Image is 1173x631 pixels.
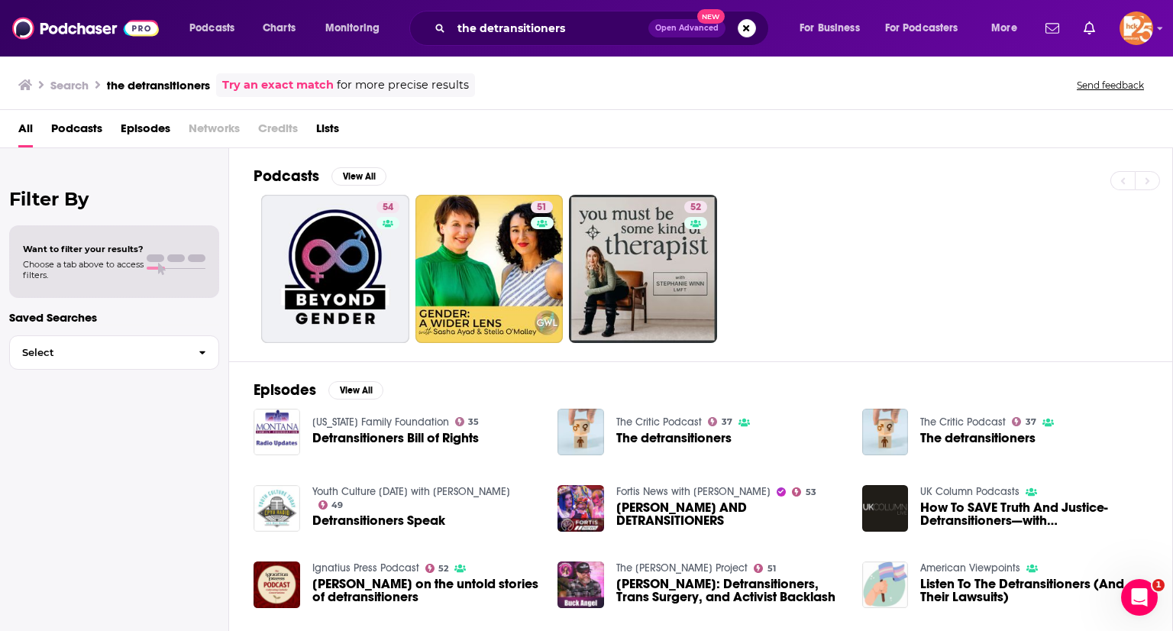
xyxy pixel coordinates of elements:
[9,188,219,210] h2: Filter By
[337,76,469,94] span: for more precise results
[616,432,732,445] a: The detransitioners
[1120,11,1153,45] img: User Profile
[1120,11,1153,45] button: Show profile menu
[806,489,816,496] span: 53
[312,514,445,527] a: Detransitioners Speak
[415,195,564,343] a: 51
[722,419,732,426] span: 37
[684,201,707,213] a: 52
[18,116,33,147] a: All
[920,561,1020,574] a: American Viewpoints
[708,417,732,426] a: 37
[616,578,844,603] span: [PERSON_NAME]: Detransitioners, Trans Surgery, and Activist Backlash
[531,201,553,213] a: 51
[312,561,419,574] a: Ignatius Press Podcast
[616,501,844,527] a: DRAG QUEENS AND DETRANSITIONERS
[862,561,909,608] a: Listen To The Detransitioners (And Their Lawsuits)
[10,348,186,358] span: Select
[222,76,334,94] a: Try an exact match
[991,18,1017,39] span: More
[875,16,981,40] button: open menu
[862,409,909,455] a: The detransitioners
[254,409,300,455] img: Detransitioners Bill of Rights
[616,485,771,498] a: Fortis News with Jimmy Hicks
[328,381,383,400] button: View All
[1120,11,1153,45] span: Logged in as kerrifulks
[1152,579,1165,591] span: 1
[1121,579,1158,616] iframe: Intercom live chat
[697,9,725,24] span: New
[981,16,1036,40] button: open menu
[318,500,344,510] a: 49
[261,195,409,343] a: 54
[316,116,339,147] a: Lists
[254,380,383,400] a: EpisodesView All
[254,167,319,186] h2: Podcasts
[451,16,648,40] input: Search podcasts, credits, & more...
[1039,15,1065,41] a: Show notifications dropdown
[312,578,540,603] span: [PERSON_NAME] on the untold stories of detransitioners
[121,116,170,147] a: Episodes
[254,485,300,532] a: Detransitioners Speak
[189,18,234,39] span: Podcasts
[23,244,144,254] span: Want to filter your results?
[179,16,254,40] button: open menu
[50,78,89,92] h3: Search
[263,18,296,39] span: Charts
[569,195,717,343] a: 52
[9,310,219,325] p: Saved Searches
[12,14,159,43] img: Podchaser - Follow, Share and Rate Podcasts
[455,417,480,426] a: 35
[767,565,776,572] span: 51
[557,485,604,532] img: DRAG QUEENS AND DETRANSITIONERS
[920,416,1006,429] a: The Critic Podcast
[789,16,879,40] button: open menu
[331,502,343,509] span: 49
[254,380,316,400] h2: Episodes
[800,18,860,39] span: For Business
[424,11,784,46] div: Search podcasts, credits, & more...
[920,578,1148,603] a: Listen To The Detransitioners (And Their Lawsuits)
[468,419,479,426] span: 35
[253,16,305,40] a: Charts
[557,561,604,608] img: Buck Angel: Detransitioners, Trans Surgery, and Activist Backlash
[885,18,958,39] span: For Podcasters
[376,201,399,213] a: 54
[648,19,725,37] button: Open AdvancedNew
[312,416,449,429] a: Montana Family Foundation
[331,167,386,186] button: View All
[616,578,844,603] a: Buck Angel: Detransitioners, Trans Surgery, and Activist Backlash
[920,501,1148,527] span: How To SAVE Truth And Justice- Detransitioners—with [PERSON_NAME]
[312,432,479,445] a: Detransitioners Bill of Rights
[920,485,1020,498] a: UK Column Podcasts
[557,409,604,455] img: The detransitioners
[920,432,1036,445] a: The detransitioners
[1026,419,1036,426] span: 37
[438,565,448,572] span: 52
[1072,79,1149,92] button: Send feedback
[690,200,701,215] span: 52
[325,18,380,39] span: Monitoring
[616,561,748,574] a: The Blaire White Project
[862,485,909,532] img: How To SAVE Truth And Justice- Detransitioners—with Edward Bartlett
[315,16,399,40] button: open menu
[23,259,144,280] span: Choose a tab above to access filters.
[189,116,240,147] span: Networks
[254,561,300,608] img: Jennifer Lahl on the untold stories of detransitioners
[107,78,210,92] h3: the detransitioners
[312,578,540,603] a: Jennifer Lahl on the untold stories of detransitioners
[383,200,393,215] span: 54
[312,485,510,498] a: Youth Culture Today with Walt Mueller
